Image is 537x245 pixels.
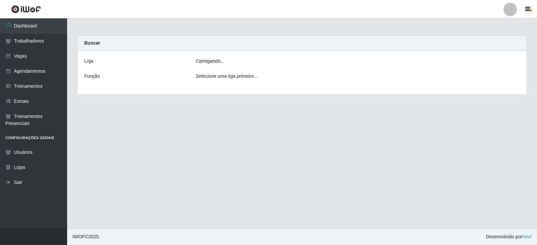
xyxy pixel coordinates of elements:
label: Loja [84,58,93,65]
i: Selecione uma loja primeiro... [196,73,257,79]
span: IWOF [72,234,85,239]
label: Função [84,73,100,80]
span: Desenvolvido por [486,233,532,240]
img: CoreUI Logo [11,5,41,13]
span: © 2025 . [72,233,100,240]
strong: Buscar [84,40,100,46]
i: Carregando... [196,58,225,64]
a: iWof [522,234,532,239]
